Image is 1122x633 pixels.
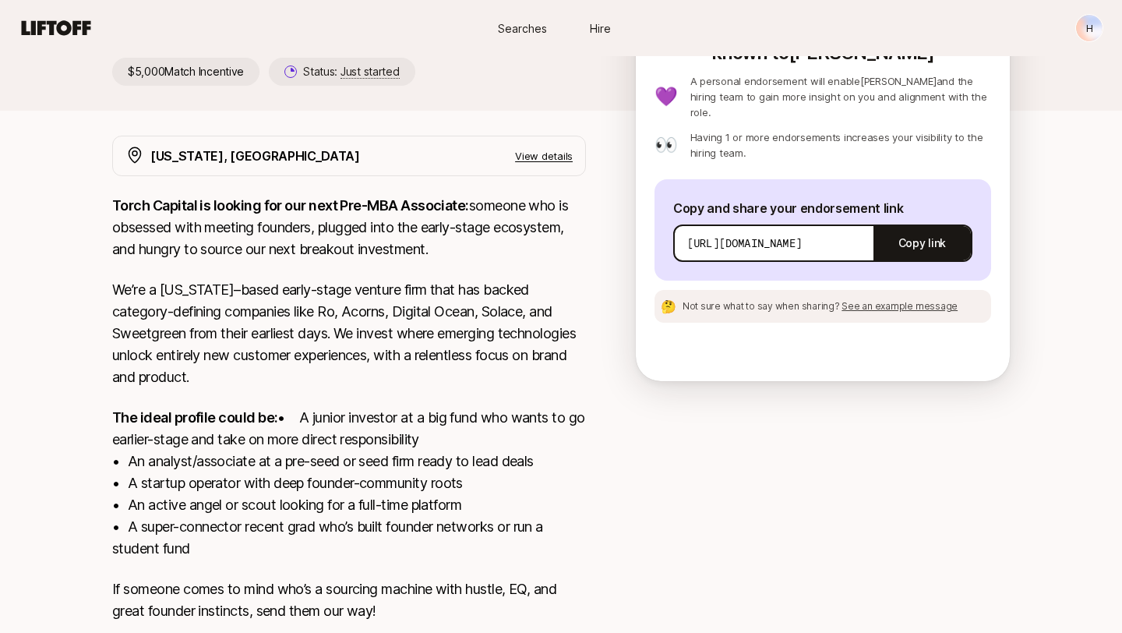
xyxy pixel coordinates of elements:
[873,221,971,265] button: Copy link
[561,14,639,43] a: Hire
[303,62,399,81] p: Status:
[1075,14,1103,42] button: H
[687,235,802,251] p: [URL][DOMAIN_NAME]
[340,65,400,79] span: Just started
[661,300,676,313] p: 🤔
[112,195,586,260] p: someone who is obsessed with meeting founders, plugged into the early-stage ecosystem, and hungry...
[112,197,469,214] strong: Torch Capital is looking for our next Pre-MBA Associate:
[683,299,958,313] p: Not sure what to say when sharing?
[690,129,991,161] p: Having 1 or more endorsements increases your visibility to the hiring team.
[483,14,561,43] a: Searches
[112,407,586,560] p: • A junior investor at a big fund who wants to go earlier-stage and take on more direct responsib...
[654,87,678,106] p: 💜
[690,73,991,120] p: A personal endorsement will enable [PERSON_NAME] and the hiring team to gain more insight on you ...
[841,300,958,312] span: See an example message
[498,20,547,37] span: Searches
[673,198,972,218] p: Copy and share your endorsement link
[654,136,678,154] p: 👀
[590,20,611,37] span: Hire
[112,58,259,86] p: $5,000 Match Incentive
[112,409,277,426] strong: The ideal profile could be:
[112,578,586,622] p: If someone comes to mind who’s a sourcing machine with hustle, EQ, and great founder instincts, s...
[150,146,360,166] p: [US_STATE], [GEOGRAPHIC_DATA]
[1086,19,1093,37] p: H
[112,279,586,388] p: We’re a [US_STATE]–based early-stage venture firm that has backed category-defining companies lik...
[515,148,573,164] p: View details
